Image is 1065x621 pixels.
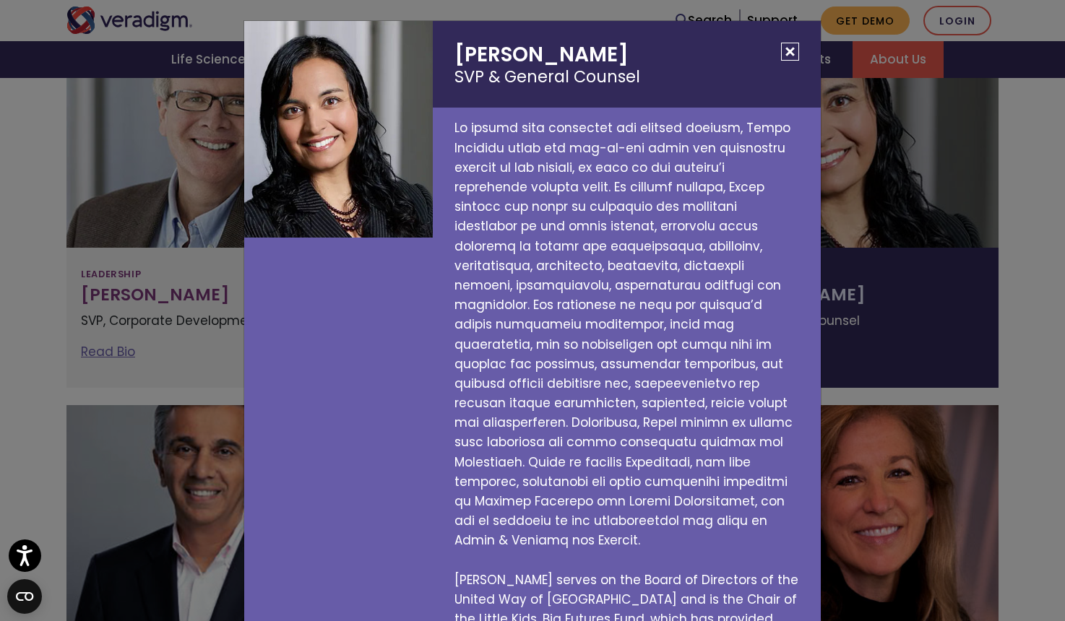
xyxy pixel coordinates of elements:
[433,21,821,108] h2: [PERSON_NAME]
[781,43,799,61] button: Close
[7,579,42,614] button: Open CMP widget
[454,67,799,87] small: SVP & General Counsel
[788,517,1048,604] iframe: Drift Chat Widget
